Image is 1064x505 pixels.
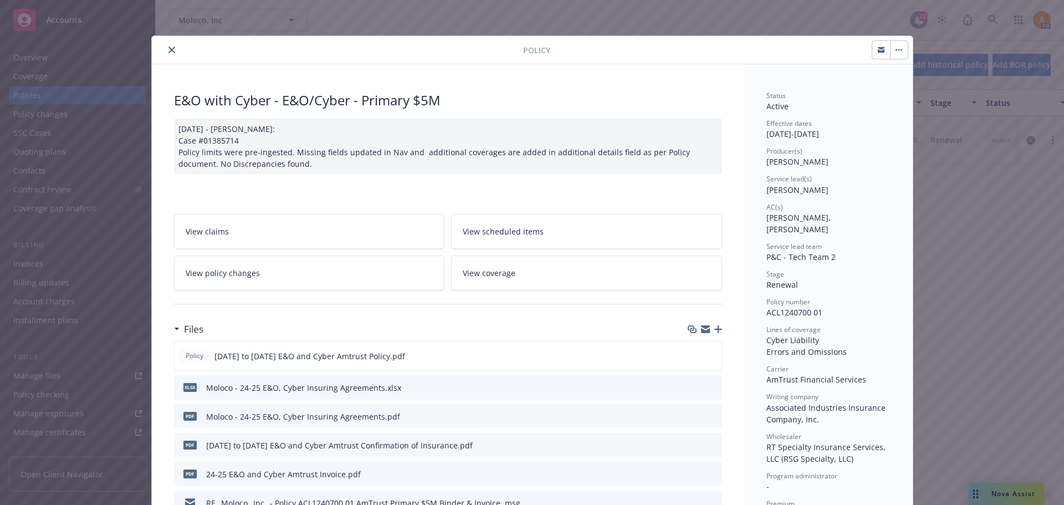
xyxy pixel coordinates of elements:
[766,374,866,385] span: AmTrust Financial Services
[766,307,822,318] span: ACL1240700 01
[766,269,784,279] span: Stage
[766,119,812,128] span: Effective dates
[766,101,789,111] span: Active
[690,411,699,422] button: download file
[766,402,888,425] span: Associated Industries Insurance Company, Inc.
[523,44,550,56] span: Policy
[206,411,400,422] div: Moloco - 24-25 E&O, Cyber Insuring Agreements.pdf
[183,412,197,420] span: pdf
[766,91,786,100] span: Status
[174,256,445,290] a: View policy changes
[708,382,718,394] button: preview file
[766,242,822,251] span: Service lead team
[174,214,445,249] a: View claims
[766,212,833,234] span: [PERSON_NAME], [PERSON_NAME]
[766,432,801,441] span: Wholesaler
[451,214,722,249] a: View scheduled items
[183,351,206,361] span: Policy
[766,174,812,183] span: Service lead(s)
[451,256,722,290] a: View coverage
[766,471,837,481] span: Program administrator
[206,382,401,394] div: Moloco - 24-25 E&O, Cyber Insuring Agreements.xlsx
[184,322,203,336] h3: Files
[186,226,229,237] span: View claims
[766,279,798,290] span: Renewal
[766,334,891,346] div: Cyber Liability
[766,325,821,334] span: Lines of coverage
[766,392,819,401] span: Writing company
[766,481,769,492] span: -
[766,202,783,212] span: AC(s)
[766,364,789,374] span: Carrier
[766,119,891,140] div: [DATE] - [DATE]
[690,468,699,480] button: download file
[689,350,698,362] button: download file
[766,442,888,464] span: RT Specialty Insurance Services, LLC (RSG Specialty, LLC)
[183,470,197,478] span: pdf
[708,411,718,422] button: preview file
[690,440,699,451] button: download file
[183,441,197,449] span: pdf
[174,322,203,336] div: Files
[690,382,699,394] button: download file
[708,440,718,451] button: preview file
[174,119,722,174] div: [DATE] - [PERSON_NAME]: Case #01385714 Policy limits were pre-ingested. Missing fields updated in...
[766,156,828,167] span: [PERSON_NAME]
[707,350,717,362] button: preview file
[708,468,718,480] button: preview file
[183,383,197,391] span: xlsx
[165,43,178,57] button: close
[174,91,722,110] div: E&O with Cyber - E&O/Cyber - Primary $5M
[766,346,891,358] div: Errors and Omissions
[766,252,836,262] span: P&C - Tech Team 2
[766,185,828,195] span: [PERSON_NAME]
[214,350,405,362] span: [DATE] to [DATE] E&O and Cyber Amtrust Policy.pdf
[463,226,544,237] span: View scheduled items
[186,267,260,279] span: View policy changes
[766,146,802,156] span: Producer(s)
[463,267,515,279] span: View coverage
[206,440,473,451] div: [DATE] to [DATE] E&O and Cyber Amtrust Confirmation of Insurance.pdf
[766,297,810,307] span: Policy number
[206,468,361,480] div: 24-25 E&O and Cyber Amtrust Invoice.pdf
